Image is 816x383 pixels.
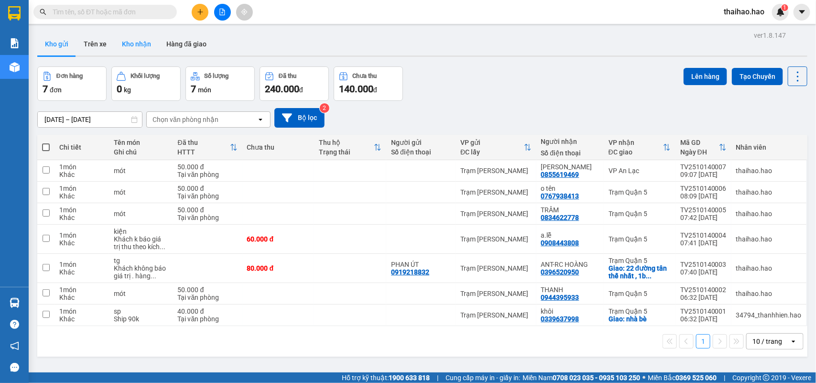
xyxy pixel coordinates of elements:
[59,307,104,315] div: 1 món
[114,264,168,280] div: Khách không báo giá trị . hàng không giá trị . Thu theo kích thước hàng hoá
[178,286,238,294] div: 50.000 đ
[10,62,20,72] img: warehouse-icon
[59,231,104,239] div: 1 món
[178,206,238,214] div: 50.000 đ
[178,139,230,146] div: Đã thu
[437,372,438,383] span: |
[59,268,104,276] div: Khác
[59,185,104,192] div: 1 món
[373,86,377,94] span: đ
[40,9,46,15] span: search
[763,374,770,381] span: copyright
[736,167,802,175] div: thaihao.hao
[541,214,579,221] div: 0834622778
[460,139,523,146] div: VP gửi
[114,290,168,297] div: mót
[114,307,168,315] div: sp
[173,135,242,160] th: Toggle SortBy
[114,148,168,156] div: Ghi chú
[214,4,231,21] button: file-add
[59,294,104,301] div: Khác
[541,163,599,171] div: kiều linh
[680,307,727,315] div: TV2510140001
[790,338,797,345] svg: open
[56,73,83,79] div: Đơn hàng
[776,8,785,16] img: icon-new-feature
[114,235,168,251] div: Khách k báo giá trị thu theo kích thước hàng hoá . Hàng không giá trị
[8,6,21,21] img: logo-vxr
[684,68,727,85] button: Lên hàng
[541,185,599,192] div: o tên
[541,261,599,268] div: ANT-RC HOÀNG
[460,264,531,272] div: Trạm [PERSON_NAME]
[353,73,377,79] div: Chưa thu
[389,374,430,382] strong: 1900 633 818
[37,33,76,55] button: Kho gửi
[696,334,710,349] button: 1
[59,192,104,200] div: Khác
[752,337,782,346] div: 10 / trang
[152,115,218,124] div: Chọn văn phòng nhận
[736,210,802,218] div: thaihao.hao
[609,235,671,243] div: Trạm Quận 5
[604,135,675,160] th: Toggle SortBy
[192,4,208,21] button: plus
[609,167,671,175] div: VP An Lạc
[339,83,373,95] span: 140.000
[736,311,802,319] div: 34794_thanhhien.hao
[12,69,180,85] b: GỬI : Trạm [PERSON_NAME]
[541,138,599,145] div: Người nhận
[680,171,727,178] div: 09:07 [DATE]
[38,112,142,127] input: Select a date range.
[541,192,579,200] div: 0767938413
[736,235,802,243] div: thaihao.hao
[782,4,788,11] sup: 1
[460,311,531,319] div: Trạm [PERSON_NAME]
[178,148,230,156] div: HTTT
[609,264,671,280] div: Giao: 22 đường tân thế nhất , 1b phường tân thế nhất, quận 12, tp hcm
[59,206,104,214] div: 1 món
[391,268,429,276] div: 0919218832
[456,135,536,160] th: Toggle SortBy
[342,372,430,383] span: Hỗ trợ kỹ thuật:
[236,4,253,21] button: aim
[680,163,727,171] div: TV2510140007
[274,108,325,128] button: Bộ lọc
[76,33,114,55] button: Trên xe
[314,135,386,160] th: Toggle SortBy
[541,286,599,294] div: THANH
[131,73,160,79] div: Khối lượng
[178,185,238,192] div: 50.000 đ
[460,148,523,156] div: ĐC lấy
[680,139,719,146] div: Mã GD
[12,12,60,60] img: logo.jpg
[117,83,122,95] span: 0
[114,167,168,175] div: mót
[460,290,531,297] div: Trạm [PERSON_NAME]
[37,66,107,101] button: Đơn hàng7đơn
[124,86,131,94] span: kg
[178,192,238,200] div: Tại văn phòng
[680,206,727,214] div: TV2510140005
[609,307,671,315] div: Trạm Quận 5
[680,294,727,301] div: 06:32 [DATE]
[257,116,264,123] svg: open
[716,6,772,18] span: thaihao.hao
[680,315,727,323] div: 06:32 [DATE]
[334,66,403,101] button: Chưa thu140.000đ
[114,315,168,323] div: Ship 90k
[319,148,374,156] div: Trạng thái
[609,257,671,264] div: Trạm Quận 5
[260,66,329,101] button: Đã thu240.000đ
[151,272,156,280] span: ...
[114,188,168,196] div: mót
[648,372,717,383] span: Miền Bắc
[783,4,786,11] span: 1
[646,272,652,280] span: ...
[680,185,727,192] div: TV2510140006
[391,139,451,146] div: Người gửi
[178,163,238,171] div: 50.000 đ
[522,372,640,383] span: Miền Nam
[320,103,329,113] sup: 2
[185,66,255,101] button: Số lượng7món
